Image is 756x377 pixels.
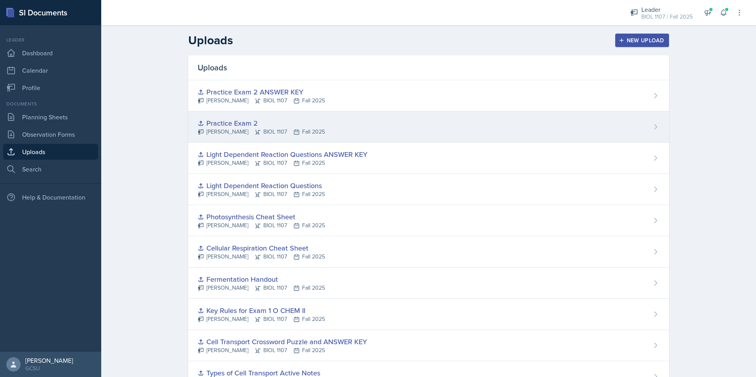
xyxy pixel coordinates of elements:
[620,37,664,43] div: New Upload
[188,111,669,143] a: Practice Exam 2 [PERSON_NAME]BIOL 1107Fall 2025
[198,284,325,292] div: [PERSON_NAME] BIOL 1107 Fall 2025
[188,55,669,80] div: Uploads
[25,364,73,372] div: GCSU
[198,336,367,347] div: Cell Transport Crossword Puzzle and ANSWER KEY
[25,356,73,364] div: [PERSON_NAME]
[188,236,669,268] a: Cellular Respiration Cheat Sheet [PERSON_NAME]BIOL 1107Fall 2025
[3,100,98,107] div: Documents
[3,36,98,43] div: Leader
[198,128,325,136] div: [PERSON_NAME] BIOL 1107 Fall 2025
[3,126,98,142] a: Observation Forms
[188,80,669,111] a: Practice Exam 2 ANSWER KEY [PERSON_NAME]BIOL 1107Fall 2025
[188,299,669,330] a: Key Rules for Exam 1 O CHEM II [PERSON_NAME]BIOL 1107Fall 2025
[188,33,233,47] h2: Uploads
[198,87,325,97] div: Practice Exam 2 ANSWER KEY
[641,5,693,14] div: Leader
[198,315,325,323] div: [PERSON_NAME] BIOL 1107 Fall 2025
[198,190,325,198] div: [PERSON_NAME] BIOL 1107 Fall 2025
[641,13,693,21] div: BIOL 1107 / Fall 2025
[198,253,325,261] div: [PERSON_NAME] BIOL 1107 Fall 2025
[198,221,325,230] div: [PERSON_NAME] BIOL 1107 Fall 2025
[3,45,98,61] a: Dashboard
[198,274,325,285] div: Fermentation Handout
[3,80,98,96] a: Profile
[198,346,367,354] div: [PERSON_NAME] BIOL 1107 Fall 2025
[615,34,669,47] button: New Upload
[198,180,325,191] div: Light Dependent Reaction Questions
[188,330,669,361] a: Cell Transport Crossword Puzzle and ANSWER KEY [PERSON_NAME]BIOL 1107Fall 2025
[198,243,325,253] div: Cellular Respiration Cheat Sheet
[198,96,325,105] div: [PERSON_NAME] BIOL 1107 Fall 2025
[3,109,98,125] a: Planning Sheets
[188,143,669,174] a: Light Dependent Reaction Questions ANSWER KEY [PERSON_NAME]BIOL 1107Fall 2025
[3,189,98,205] div: Help & Documentation
[198,118,325,128] div: Practice Exam 2
[198,211,325,222] div: Photosynthesis Cheat Sheet
[198,159,367,167] div: [PERSON_NAME] BIOL 1107 Fall 2025
[188,205,669,236] a: Photosynthesis Cheat Sheet [PERSON_NAME]BIOL 1107Fall 2025
[3,161,98,177] a: Search
[198,149,367,160] div: Light Dependent Reaction Questions ANSWER KEY
[3,62,98,78] a: Calendar
[198,305,325,316] div: Key Rules for Exam 1 O CHEM II
[188,174,669,205] a: Light Dependent Reaction Questions [PERSON_NAME]BIOL 1107Fall 2025
[3,144,98,160] a: Uploads
[188,268,669,299] a: Fermentation Handout [PERSON_NAME]BIOL 1107Fall 2025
